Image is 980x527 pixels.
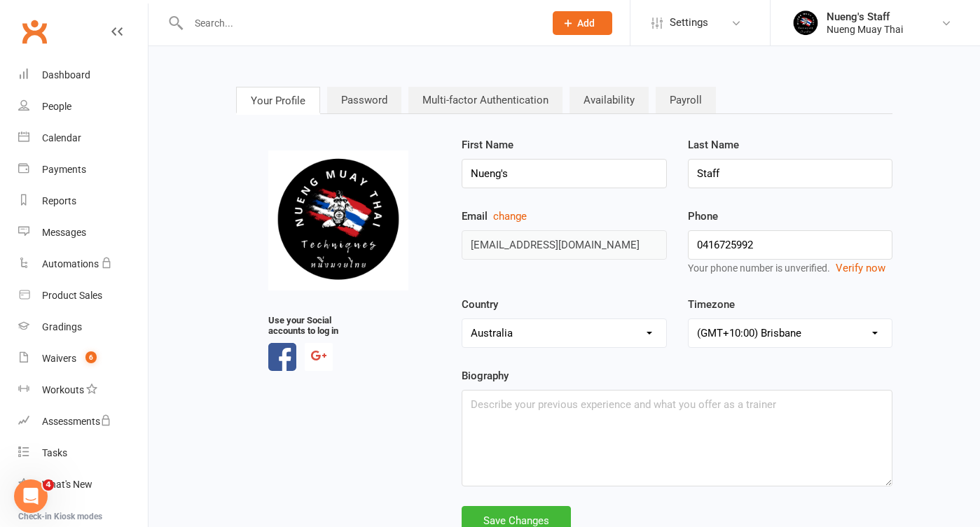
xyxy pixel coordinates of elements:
[836,260,885,276] button: Verify now
[18,437,148,469] a: Tasks
[570,87,649,113] a: Availability
[827,10,903,23] div: Nueng's Staff
[14,479,48,513] iframe: Intercom live chat
[42,447,67,458] div: Tasks
[268,315,345,336] strong: Use your Social accounts to log in
[18,185,148,217] a: Reports
[792,9,820,37] img: thumb_image1725410985.png
[18,280,148,311] a: Product Sales
[18,469,148,500] a: What's New
[462,367,509,384] label: Biography
[18,406,148,437] a: Assessments
[688,296,735,313] label: Timezone
[18,154,148,185] a: Payments
[42,384,84,395] div: Workouts
[17,14,52,49] a: Clubworx
[688,136,739,153] label: Last Name
[42,353,76,364] div: Waivers
[688,208,892,225] label: Phone
[18,217,148,248] a: Messages
[18,311,148,343] a: Gradings
[43,479,54,491] span: 4
[42,227,86,238] div: Messages
[18,122,148,154] a: Calendar
[184,13,534,33] input: Search...
[462,208,666,225] label: Email
[18,374,148,406] a: Workouts
[42,195,76,206] div: Reports
[42,69,90,80] div: Dashboard
[462,159,666,188] input: First Name
[18,59,148,91] a: Dashboard
[42,321,82,332] div: Gradings
[462,136,513,153] label: First Name
[688,159,892,188] input: Last Name
[18,91,148,122] a: People
[827,23,903,36] div: Nueng Muay Thai
[42,101,71,112] div: People
[42,258,99,269] div: Automations
[670,7,708,38] span: Settings
[462,296,498,313] label: Country
[268,150,408,290] img: image1725410985.png
[493,208,527,225] button: Email
[42,290,102,301] div: Product Sales
[408,87,563,113] a: Multi-factor Authentication
[656,87,716,113] a: Payroll
[85,351,97,363] span: 6
[42,416,111,427] div: Assessments
[327,87,401,113] a: Password
[236,87,320,113] a: Your Profile
[688,262,830,274] span: Your phone number is unverified.
[42,132,81,143] div: Calendar
[553,11,612,35] button: Add
[42,164,86,175] div: Payments
[577,17,595,29] span: Add
[18,343,148,374] a: Waivers 6
[18,248,148,280] a: Automations
[42,479,92,490] div: What's New
[311,351,326,360] img: source_google-3f8834fd4d8f2e2c8e010cc110e0734a99680496d2aa6f3f9e0e39c75036197d.svg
